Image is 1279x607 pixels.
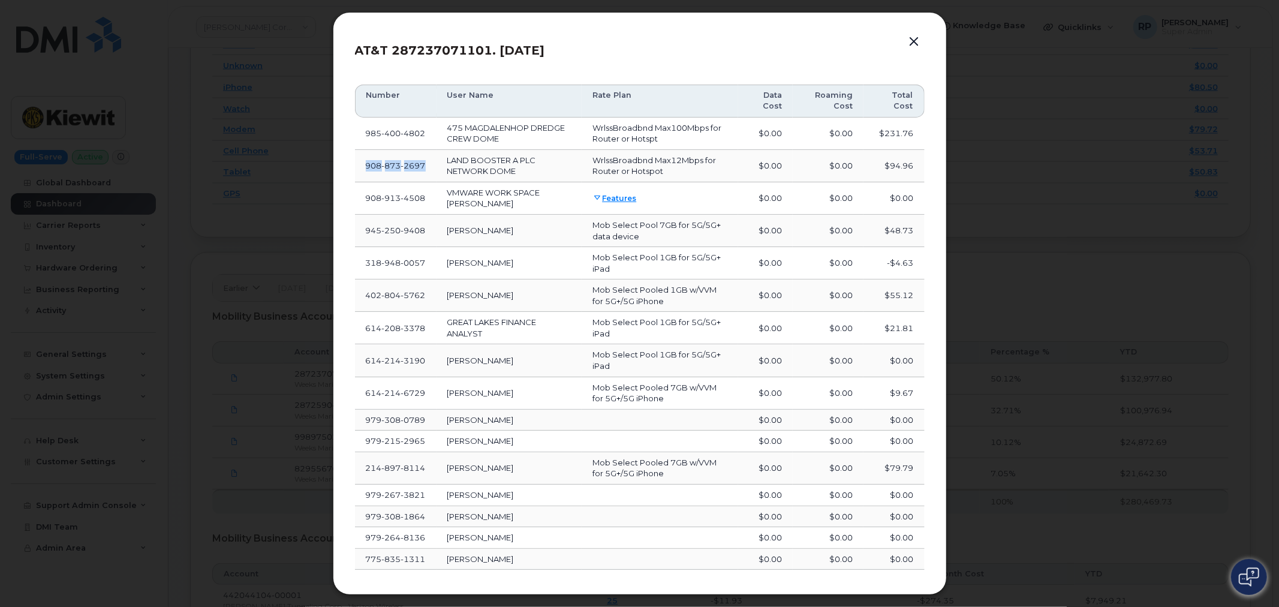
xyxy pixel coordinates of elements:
[382,490,401,500] span: 267
[592,457,727,479] div: Mob Select Pooled 7GB w/VVM for 5G+/5G iPhone
[738,485,792,506] td: $0.00
[401,356,426,365] span: 3190
[863,344,924,377] td: $0.00
[592,349,727,371] div: Mob Select Pool 1GB for 5G/5G+ iPad
[793,452,864,485] td: $0.00
[863,506,924,528] td: $0.00
[863,452,924,485] td: $79.79
[793,485,864,506] td: $0.00
[366,356,426,365] span: 614
[793,431,864,452] td: $0.00
[1239,567,1259,587] img: Open chat
[793,312,864,344] td: $0.00
[437,506,582,528] td: [PERSON_NAME]
[863,377,924,410] td: $9.67
[401,463,426,473] span: 8114
[366,388,426,398] span: 614
[382,436,401,446] span: 215
[437,312,582,344] td: GREAT LAKES FINANCE ANALYST
[401,388,426,398] span: 6729
[863,431,924,452] td: $0.00
[738,312,792,344] td: $0.00
[366,436,426,446] span: 979
[366,415,426,425] span: 979
[382,512,401,521] span: 308
[437,377,582,410] td: [PERSON_NAME]
[401,512,426,521] span: 1864
[401,436,426,446] span: 2965
[366,463,426,473] span: 214
[366,490,426,500] span: 979
[401,490,426,500] span: 3821
[738,431,792,452] td: $0.00
[793,377,864,410] td: $0.00
[437,485,582,506] td: [PERSON_NAME]
[793,344,864,377] td: $0.00
[382,388,401,398] span: 214
[401,415,426,425] span: 0789
[366,512,426,521] span: 979
[738,506,792,528] td: $0.00
[738,410,792,431] td: $0.00
[793,506,864,528] td: $0.00
[863,410,924,431] td: $0.00
[437,410,582,431] td: [PERSON_NAME]
[437,431,582,452] td: [PERSON_NAME]
[382,415,401,425] span: 308
[793,410,864,431] td: $0.00
[863,485,924,506] td: $0.00
[738,452,792,485] td: $0.00
[592,382,727,404] div: Mob Select Pooled 7GB w/VVM for 5G+/5G iPhone
[382,463,401,473] span: 897
[738,377,792,410] td: $0.00
[738,344,792,377] td: $0.00
[437,452,582,485] td: [PERSON_NAME]
[382,356,401,365] span: 214
[863,312,924,344] td: $21.81
[437,344,582,377] td: [PERSON_NAME]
